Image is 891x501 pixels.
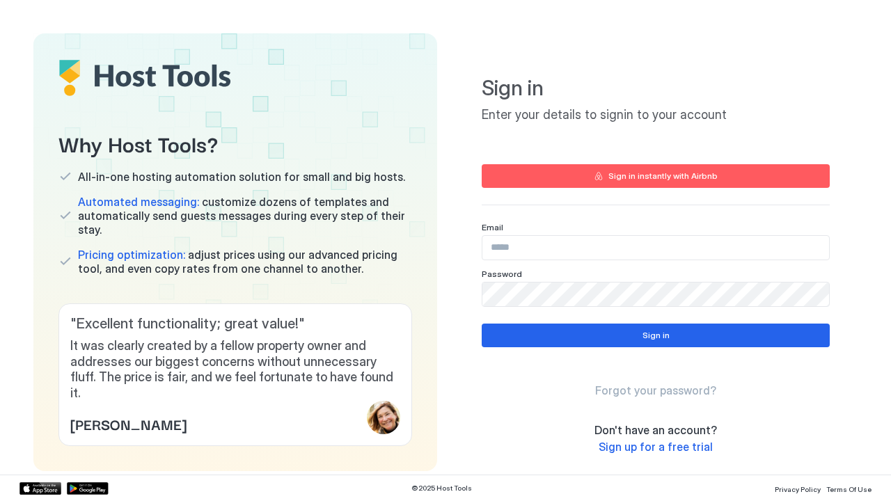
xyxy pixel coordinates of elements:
span: Sign in [482,75,830,102]
a: App Store [19,482,61,495]
span: Enter your details to signin to your account [482,107,830,123]
span: Pricing optimization: [78,248,185,262]
input: Input Field [482,283,829,306]
span: Why Host Tools? [58,127,412,159]
span: [PERSON_NAME] [70,413,187,434]
span: It was clearly created by a fellow property owner and addresses our biggest concerns without unne... [70,338,400,401]
div: profile [367,401,400,434]
a: Terms Of Use [826,481,872,495]
span: Email [482,222,503,232]
a: Privacy Policy [775,481,821,495]
span: © 2025 Host Tools [411,484,472,493]
span: Privacy Policy [775,485,821,493]
a: Forgot your password? [595,383,716,398]
span: All-in-one hosting automation solution for small and big hosts. [78,170,405,184]
div: Sign in [642,329,670,342]
a: Sign up for a free trial [599,440,713,454]
span: adjust prices using our advanced pricing tool, and even copy rates from one channel to another. [78,248,412,276]
button: Sign in [482,324,830,347]
span: Password [482,269,522,279]
span: Don't have an account? [594,423,717,437]
span: customize dozens of templates and automatically send guests messages during every step of their s... [78,195,412,237]
div: Sign in instantly with Airbnb [608,170,718,182]
span: " Excellent functionality; great value! " [70,315,400,333]
span: Forgot your password? [595,383,716,397]
a: Google Play Store [67,482,109,495]
span: Automated messaging: [78,195,199,209]
span: Terms Of Use [826,485,872,493]
input: Input Field [482,236,829,260]
button: Sign in instantly with Airbnb [482,164,830,188]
